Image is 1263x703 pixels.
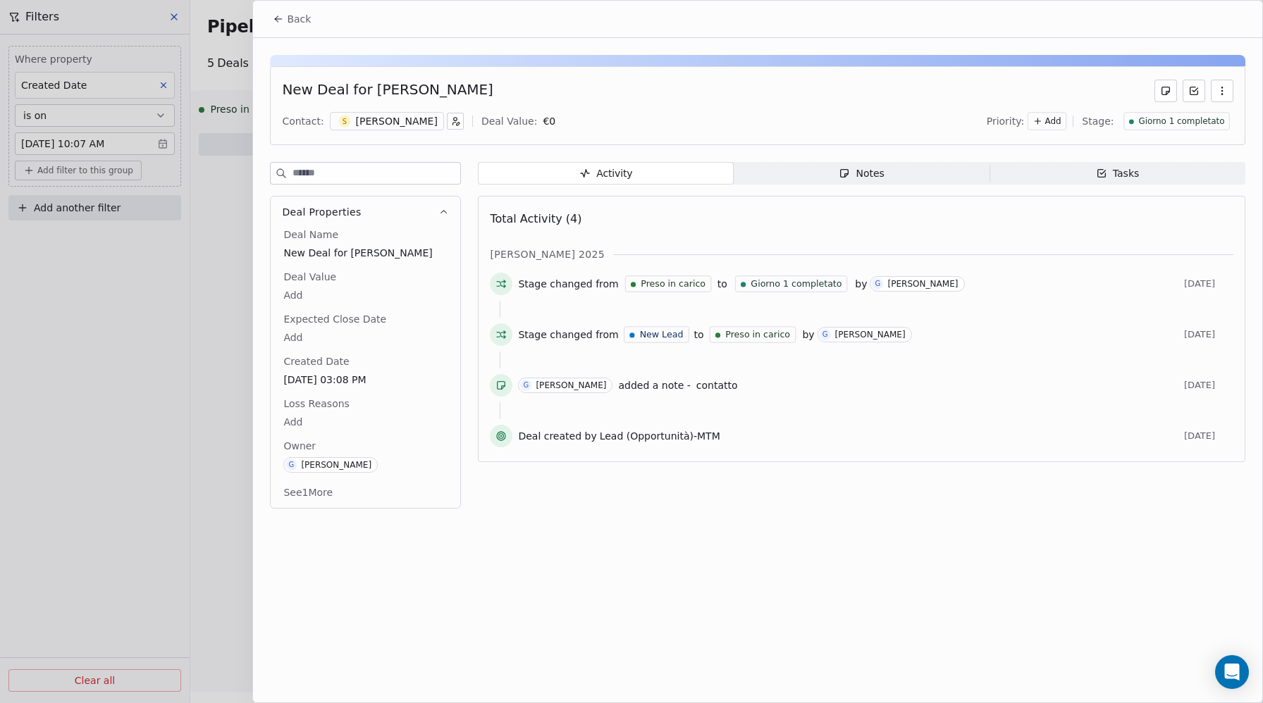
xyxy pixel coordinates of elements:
span: Giorno 1 completato [1138,116,1224,127]
span: by [802,328,814,342]
span: Deal created by [518,429,596,443]
span: Add [283,415,448,429]
span: [PERSON_NAME] 2025 [490,247,605,261]
span: Deal Value [281,270,339,284]
div: G [875,278,881,290]
button: See1More [275,480,341,505]
div: Open Intercom Messenger [1215,655,1249,689]
span: Expected Close Date [281,312,389,326]
span: to [717,277,727,291]
span: [DATE] [1184,430,1233,442]
div: [PERSON_NAME] [887,279,958,289]
span: New Deal for [PERSON_NAME] [283,246,448,260]
div: [PERSON_NAME] [356,114,438,128]
span: Deal Name [281,228,341,242]
div: Deal Properties [271,228,460,508]
span: Created Date [281,354,352,368]
div: [PERSON_NAME] [835,330,906,340]
div: Tasks [1096,166,1140,181]
span: Deal Properties [282,205,361,219]
span: Stage changed from [518,277,618,291]
div: [PERSON_NAME] [301,460,371,470]
span: [DATE] 03:08 PM [283,373,448,387]
span: [DATE] [1184,329,1233,340]
span: Preso in carico [641,278,706,290]
span: Add [283,330,448,344]
span: to [694,328,703,342]
span: [DATE] [1184,278,1233,290]
span: Stage changed from [518,328,618,342]
span: [DATE] [1184,380,1233,391]
span: Add [283,288,448,302]
div: New Deal for [PERSON_NAME] [282,80,493,102]
div: G [823,329,828,340]
button: Deal Properties [271,197,460,228]
span: contatto [696,380,738,391]
div: Deal Value: [481,114,537,128]
span: Stage: [1082,114,1114,128]
span: S [338,116,350,127]
button: Back [264,6,319,32]
div: Notes [839,166,884,181]
span: New Lead [639,328,683,341]
span: € 0 [543,116,555,127]
span: by [855,277,867,291]
span: Lead (Opportunità)-MTM [600,429,720,443]
span: Add [1045,116,1061,127]
span: Priority: [987,114,1025,128]
div: [PERSON_NAME] [536,380,606,390]
span: Owner [281,439,319,453]
span: added a note - [618,378,690,392]
div: G [289,459,295,471]
a: contatto [696,377,738,394]
span: Loss Reasons [281,397,352,411]
div: Contact: [282,114,324,128]
span: Back [287,12,311,26]
span: Preso in carico [726,328,791,341]
span: Total Activity (4) [490,212,581,225]
span: Giorno 1 completato [751,278,842,290]
div: G [524,380,529,391]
